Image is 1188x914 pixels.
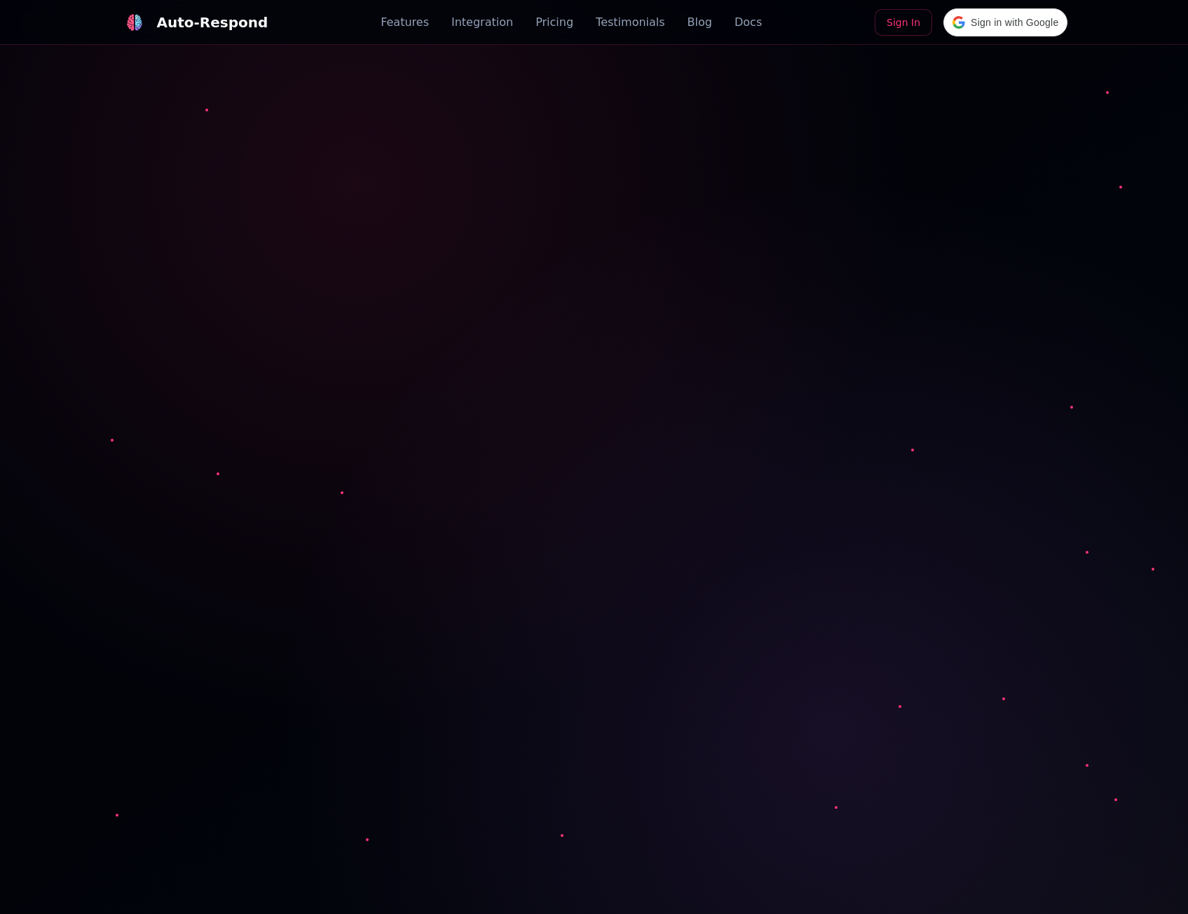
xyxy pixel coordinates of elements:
a: Blog [688,14,712,31]
div: Auto-Respond [157,13,268,32]
a: Sign In [875,9,932,36]
a: Features [381,14,429,31]
span: Sign in with Google [971,15,1058,30]
a: Pricing [535,14,573,31]
a: Integration [451,14,513,31]
div: Sign in with Google [943,8,1067,36]
a: Docs [735,14,762,31]
a: Testimonials [596,14,665,31]
a: Auto-Respond [121,8,268,36]
img: logo.svg [125,14,142,31]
